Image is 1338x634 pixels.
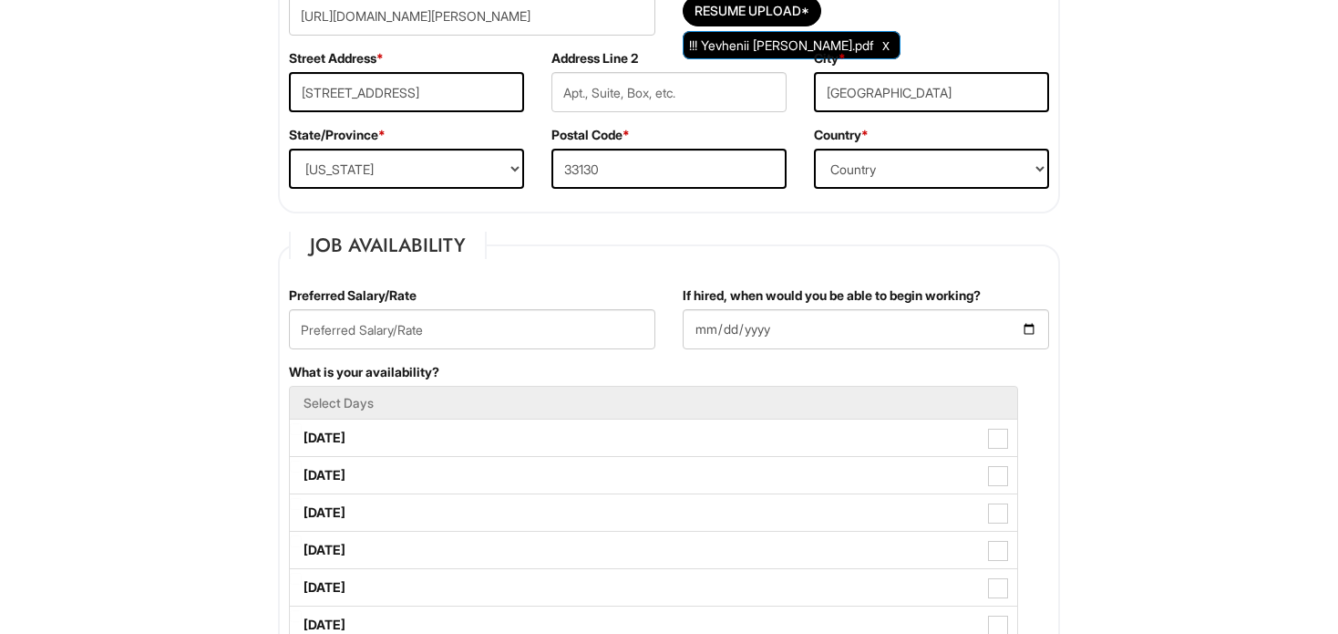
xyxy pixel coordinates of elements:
[551,72,787,112] input: Apt., Suite, Box, etc.
[814,72,1049,112] input: City
[878,33,894,57] a: Clear Uploaded File
[289,126,386,144] label: State/Province
[814,149,1049,189] select: Country
[289,232,487,259] legend: Job Availability
[289,309,655,349] input: Preferred Salary/Rate
[814,126,869,144] label: Country
[289,49,384,68] label: Street Address
[289,72,524,112] input: Street Address
[683,286,981,305] label: If hired, when would you be able to begin working?
[551,126,630,144] label: Postal Code
[814,49,846,68] label: City
[689,37,873,53] span: !!! Yevhenii [PERSON_NAME].pdf
[290,569,1017,606] label: [DATE]
[551,49,638,68] label: Address Line 2
[290,532,1017,568] label: [DATE]
[289,363,439,381] label: What is your availability?
[289,149,524,189] select: State/Province
[304,396,1003,410] h5: Select Days
[290,457,1017,494] label: [DATE]
[289,286,417,305] label: Preferred Salary/Rate
[551,149,787,189] input: Postal Code
[290,494,1017,531] label: [DATE]
[290,420,1017,456] label: [DATE]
